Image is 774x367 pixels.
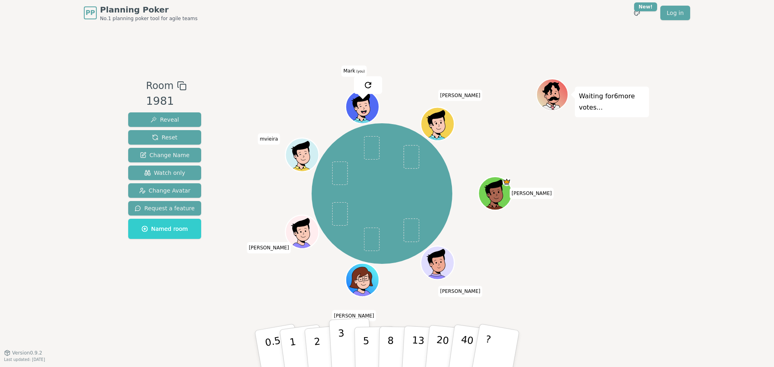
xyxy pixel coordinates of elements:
img: reset [363,81,372,90]
div: New! [634,2,657,11]
span: Click to change your name [332,310,376,321]
span: Click to change your name [247,242,291,253]
span: Reset [152,133,177,141]
span: Named room [141,225,188,233]
button: Version0.9.2 [4,350,42,356]
span: Click to change your name [258,133,280,145]
span: Version 0.9.2 [12,350,42,356]
a: Log in [660,6,690,20]
p: Waiting for 6 more votes... [579,91,645,113]
span: Click to change your name [438,286,483,297]
span: Last updated: [DATE] [4,357,45,362]
span: Planning Poker [100,4,198,15]
span: Click to change your name [510,188,554,199]
button: Named room [128,219,201,239]
button: Reveal [128,112,201,127]
span: Change Name [140,151,189,159]
span: Change Avatar [139,187,191,195]
span: Reveal [150,116,179,124]
div: 1981 [146,93,186,110]
span: Rafael is the host [502,178,511,186]
button: Change Name [128,148,201,162]
span: Click to change your name [438,90,483,101]
span: (you) [355,70,365,74]
button: Reset [128,130,201,145]
a: PPPlanning PokerNo.1 planning poker tool for agile teams [84,4,198,22]
span: PP [85,8,95,18]
button: Request a feature [128,201,201,216]
span: Watch only [144,169,185,177]
span: Click to change your name [341,66,367,77]
button: Change Avatar [128,183,201,198]
span: Room [146,79,173,93]
span: No.1 planning poker tool for agile teams [100,15,198,22]
span: Request a feature [135,204,195,212]
button: New! [630,6,644,20]
button: Click to change your avatar [346,91,378,123]
button: Watch only [128,166,201,180]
